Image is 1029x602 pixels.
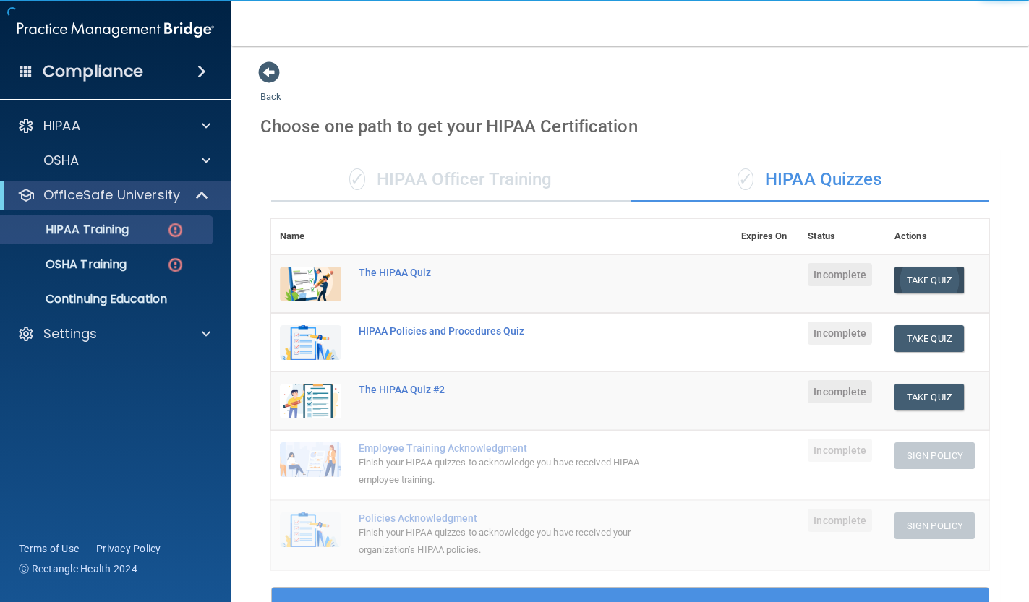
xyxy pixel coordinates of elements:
p: Settings [43,325,97,343]
th: Status [799,219,886,254]
span: Incomplete [808,439,872,462]
th: Expires On [733,219,799,254]
th: Actions [886,219,989,254]
div: Employee Training Acknowledgment [359,442,660,454]
div: HIPAA Officer Training [271,158,631,202]
button: Take Quiz [894,267,964,293]
a: Terms of Use [19,541,79,556]
div: HIPAA Quizzes [631,158,990,202]
div: Finish your HIPAA quizzes to acknowledge you have received HIPAA employee training. [359,454,660,489]
button: Take Quiz [894,325,964,352]
button: Sign Policy [894,512,975,539]
div: Policies Acknowledgment [359,512,660,524]
a: Back [260,74,281,102]
div: The HIPAA Quiz #2 [359,384,660,395]
a: Settings [17,325,210,343]
p: Continuing Education [9,292,207,306]
div: Finish your HIPAA quizzes to acknowledge you have received your organization’s HIPAA policies. [359,524,660,559]
span: Incomplete [808,322,872,345]
p: HIPAA [43,117,80,134]
span: ✓ [738,168,753,190]
span: ✓ [349,168,365,190]
span: Incomplete [808,263,872,286]
a: HIPAA [17,117,210,134]
div: The HIPAA Quiz [359,267,660,278]
a: OfficeSafe University [17,186,210,204]
img: PMB logo [17,15,214,44]
p: OfficeSafe University [43,186,180,204]
div: HIPAA Policies and Procedures Quiz [359,325,660,337]
span: Ⓒ Rectangle Health 2024 [19,562,137,576]
h4: Compliance [43,61,143,82]
span: Incomplete [808,380,872,403]
img: danger-circle.6113f641.png [166,221,184,239]
a: OSHA [17,152,210,169]
button: Take Quiz [894,384,964,410]
th: Name [271,219,350,254]
p: OSHA Training [9,257,127,272]
img: danger-circle.6113f641.png [166,256,184,274]
div: Choose one path to get your HIPAA Certification [260,106,1000,147]
p: OSHA [43,152,80,169]
a: Privacy Policy [96,541,161,556]
button: Sign Policy [894,442,975,469]
p: HIPAA Training [9,223,129,237]
span: Incomplete [808,509,872,532]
